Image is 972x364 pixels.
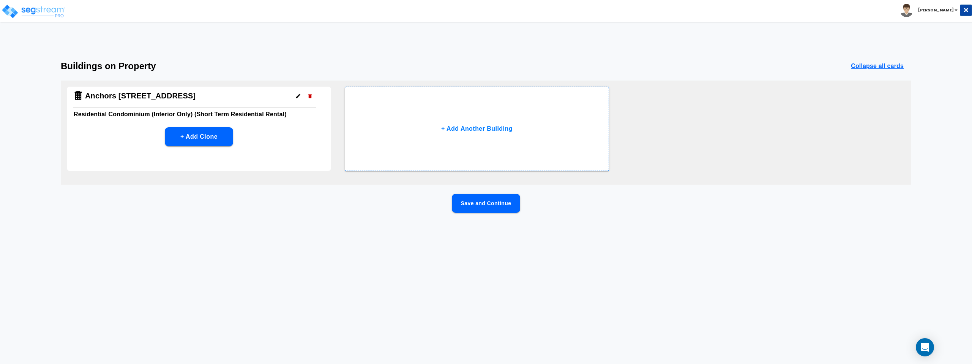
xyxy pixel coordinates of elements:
img: Building Icon [73,90,84,101]
p: Collapse all cards [851,62,904,71]
button: Save and Continue [452,194,520,213]
b: [PERSON_NAME] [918,7,954,13]
button: + Add Clone [165,127,233,146]
button: + Add Another Building [345,87,609,171]
img: avatar.png [900,4,913,17]
img: logo_pro_r.png [1,4,66,19]
h3: Buildings on Property [61,61,156,71]
h6: Residential Condominium (Interior Only) (Short Term Residential Rental) [74,109,324,120]
div: Open Intercom Messenger [916,338,934,356]
h4: Anchors [STREET_ADDRESS] [85,91,196,101]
